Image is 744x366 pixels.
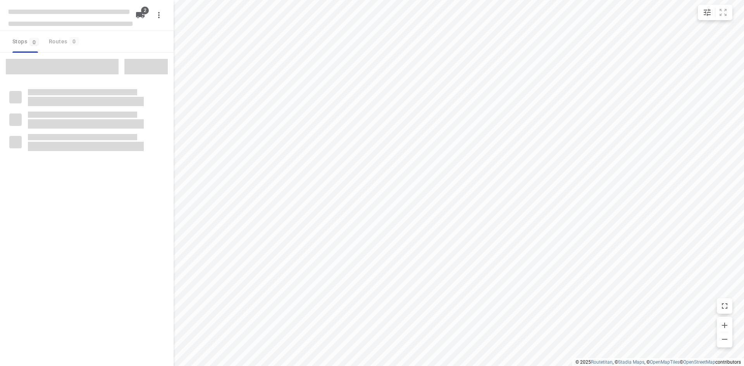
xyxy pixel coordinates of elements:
[650,359,680,365] a: OpenMapTiles
[591,359,613,365] a: Routetitan
[575,359,741,365] li: © 2025 , © , © © contributors
[699,5,715,20] button: Map settings
[683,359,715,365] a: OpenStreetMap
[618,359,644,365] a: Stadia Maps
[698,5,732,20] div: small contained button group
